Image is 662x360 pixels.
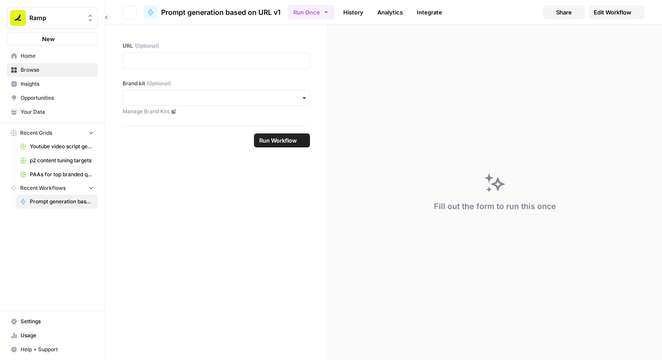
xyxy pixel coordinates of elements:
[588,5,644,19] a: Edit Workflow
[42,35,55,43] span: New
[147,80,171,87] span: (Optional)
[7,91,98,105] a: Opportunities
[144,5,281,19] a: Prompt generation based on URL v1
[123,42,310,50] label: URL
[29,14,82,22] span: Ramp
[7,182,98,195] button: Recent Workflows
[7,7,98,29] button: Workspace: Ramp
[16,140,98,154] a: Youtube video script generator
[21,318,94,325] span: Settings
[543,5,585,19] button: Share
[21,332,94,339] span: Usage
[30,171,94,178] span: PAAs for top branded queries from GSC
[21,108,94,116] span: Your Data
[7,105,98,119] a: Your Data
[30,143,94,150] span: Youtube video script generator
[16,168,98,182] a: PAAs for top branded queries from GSC
[135,42,159,50] span: (Optional)
[21,52,94,60] span: Home
[21,66,94,74] span: Browse
[16,195,98,209] a: Prompt generation based on URL v1
[288,5,335,20] button: Run Once
[16,154,98,168] a: p2 content tuning targets
[123,80,310,87] label: Brand kit
[7,49,98,63] a: Home
[372,5,408,19] a: Analytics
[434,200,556,213] div: Fill out the form to run this once
[594,8,631,17] span: Edit Workflow
[412,5,447,19] a: Integrate
[123,108,310,115] a: Manage Brand Kits
[21,94,94,102] span: Opportunities
[10,10,26,26] img: Ramp Logo
[254,133,310,147] button: Run Workflow
[7,329,98,343] a: Usage
[30,198,94,206] span: Prompt generation based on URL v1
[7,126,98,140] button: Recent Grids
[7,63,98,77] a: Browse
[20,129,52,137] span: Recent Grids
[21,80,94,88] span: Insights
[556,8,572,17] span: Share
[7,77,98,91] a: Insights
[161,7,281,17] span: Prompt generation based on URL v1
[7,32,98,45] button: New
[20,184,66,192] span: Recent Workflows
[259,136,297,145] span: Run Workflow
[338,5,369,19] a: History
[7,343,98,357] button: Help + Support
[21,346,94,353] span: Help + Support
[7,315,98,329] a: Settings
[30,157,94,164] span: p2 content tuning targets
